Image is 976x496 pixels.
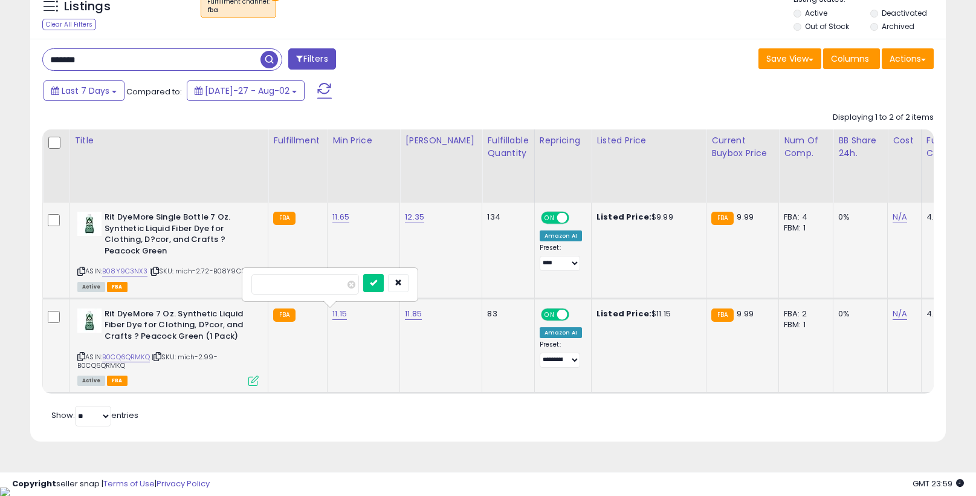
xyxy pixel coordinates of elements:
[332,134,395,147] div: Min Price
[567,213,586,223] span: OFF
[487,212,525,223] div: 134
[596,308,651,319] b: Listed Price:
[893,211,907,223] a: N/A
[77,308,102,333] img: 41QAVzqLYpL._SL40_.jpg
[273,134,322,147] div: Fulfillment
[784,212,824,223] div: FBA: 4
[77,376,105,386] span: All listings currently available for purchase on Amazon
[926,308,969,319] div: 4.15
[596,134,701,147] div: Listed Price
[831,53,869,65] span: Columns
[758,48,821,69] button: Save View
[102,266,147,276] a: B08Y9C3NX3
[332,308,347,320] a: 11.15
[540,134,586,147] div: Repricing
[711,134,774,160] div: Current Buybox Price
[926,134,973,160] div: Fulfillment Cost
[893,134,916,147] div: Cost
[149,266,259,276] span: | SKU: mich-2.72-B08Y9C3NX3
[540,230,582,241] div: Amazon AI
[926,212,969,223] div: 4.15
[105,308,251,345] b: Rit DyeMore 7 Oz. Synthetic Liquid Fiber Dye for Clothing, D?cor, and Crafts ? Peacock Green (1 P...
[711,212,734,225] small: FBA
[126,86,182,97] span: Compared to:
[187,80,305,101] button: [DATE]-27 - Aug-02
[77,212,102,236] img: 41QAVzqLYpL._SL40_.jpg
[74,134,263,147] div: Title
[405,308,422,320] a: 11.85
[77,212,259,290] div: ASIN:
[784,134,828,160] div: Num of Comp.
[51,410,138,421] span: Show: entries
[596,211,651,223] b: Listed Price:
[882,21,914,31] label: Archived
[542,309,557,319] span: ON
[838,212,878,223] div: 0%
[805,8,827,18] label: Active
[737,308,754,319] span: 9.99
[737,211,754,223] span: 9.99
[893,308,907,320] a: N/A
[288,48,335,70] button: Filters
[882,48,934,69] button: Actions
[44,80,124,101] button: Last 7 Days
[103,478,155,489] a: Terms of Use
[542,213,557,223] span: ON
[405,211,424,223] a: 12.35
[784,319,824,330] div: FBM: 1
[107,282,128,292] span: FBA
[838,308,878,319] div: 0%
[12,478,56,489] strong: Copyright
[77,282,105,292] span: All listings currently available for purchase on Amazon
[205,85,289,97] span: [DATE]-27 - Aug-02
[77,308,259,385] div: ASIN:
[784,223,824,233] div: FBM: 1
[273,212,296,225] small: FBA
[540,327,582,338] div: Amazon AI
[784,308,824,319] div: FBA: 2
[405,134,477,147] div: [PERSON_NAME]
[913,478,964,489] span: 2025-08-12 23:59 GMT
[487,308,525,319] div: 83
[833,112,934,123] div: Displaying 1 to 2 of 2 items
[105,212,251,259] b: Rit DyeMore Single Bottle 7 Oz. Synthetic Liquid Fiber Dye for Clothing, D?cor, and Crafts ? Peac...
[540,244,582,271] div: Preset:
[12,478,210,490] div: seller snap | |
[157,478,210,489] a: Privacy Policy
[107,376,128,386] span: FBA
[62,85,109,97] span: Last 7 Days
[838,134,882,160] div: BB Share 24h.
[596,212,697,223] div: $9.99
[540,341,582,368] div: Preset:
[273,308,296,322] small: FBA
[823,48,880,69] button: Columns
[207,6,270,15] div: fba
[711,308,734,322] small: FBA
[102,352,150,362] a: B0CQ6QRMKQ
[596,308,697,319] div: $11.15
[77,352,218,370] span: | SKU: mich-2.99-B0CQ6QRMKQ
[567,309,586,319] span: OFF
[805,21,849,31] label: Out of Stock
[882,8,927,18] label: Deactivated
[487,134,529,160] div: Fulfillable Quantity
[332,211,349,223] a: 11.65
[42,19,96,30] div: Clear All Filters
